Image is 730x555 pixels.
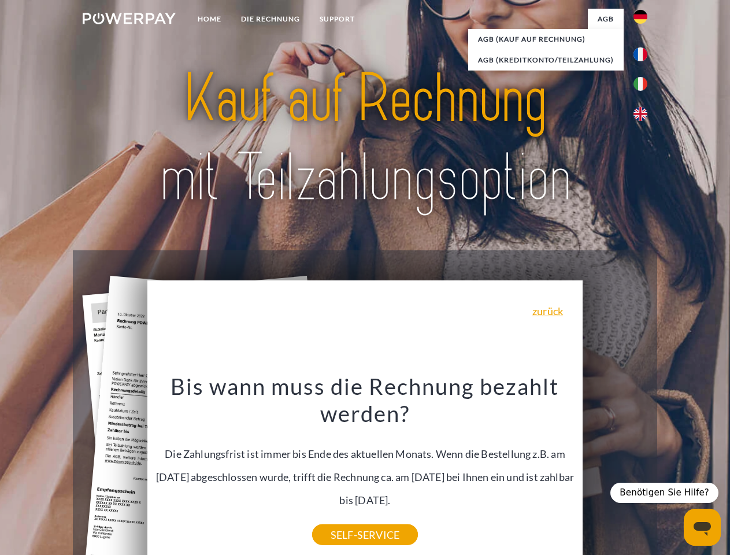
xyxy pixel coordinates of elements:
[154,372,576,428] h3: Bis wann muss die Rechnung bezahlt werden?
[468,50,624,71] a: AGB (Kreditkonto/Teilzahlung)
[633,10,647,24] img: de
[633,47,647,61] img: fr
[312,524,418,545] a: SELF-SERVICE
[310,9,365,29] a: SUPPORT
[684,509,721,546] iframe: Schaltfläche zum Öffnen des Messaging-Fensters; Konversation läuft
[83,13,176,24] img: logo-powerpay-white.svg
[154,372,576,535] div: Die Zahlungsfrist ist immer bis Ende des aktuellen Monats. Wenn die Bestellung z.B. am [DATE] abg...
[633,107,647,121] img: en
[231,9,310,29] a: DIE RECHNUNG
[633,77,647,91] img: it
[610,483,718,503] div: Benötigen Sie Hilfe?
[588,9,624,29] a: agb
[468,29,624,50] a: AGB (Kauf auf Rechnung)
[532,306,563,316] a: zurück
[110,55,620,221] img: title-powerpay_de.svg
[188,9,231,29] a: Home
